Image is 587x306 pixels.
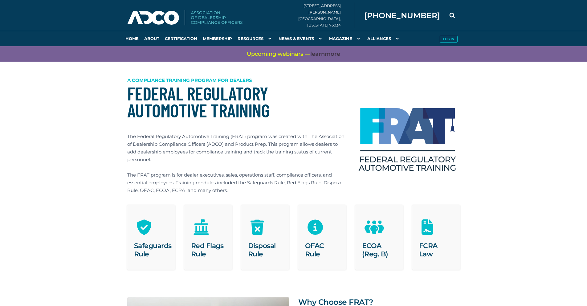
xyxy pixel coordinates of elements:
[127,76,346,84] p: A Compliance training program for dealers
[191,242,225,258] h2: Red Flags Rule
[127,171,346,194] p: The FRAT program is for dealer executives, sales, operations staff, compliance officers, and esse...
[123,31,141,46] a: Home
[364,12,440,19] span: [PHONE_NUMBER]
[141,31,162,46] a: About
[362,242,396,258] h2: ECOA (Reg. B)
[326,31,365,46] a: Magazine
[437,31,460,46] a: Log in
[247,50,340,58] span: Upcoming webinars —
[276,31,326,46] a: News & Events
[298,2,355,28] div: [STREET_ADDRESS][PERSON_NAME] [GEOGRAPHIC_DATA], [US_STATE] 76034
[127,10,243,26] img: Association of Dealership Compliance Officers logo
[365,31,403,46] a: Alliances
[127,133,346,163] p: The Federal Regulatory Automotive Training (FRAT) program was created with The Association of Dea...
[305,242,339,258] h2: OFAC Rule
[127,85,346,119] h1: Federal Regulatory Automotive Training
[355,108,460,176] img: Federal Regulatory Automotive Training logo
[248,242,282,258] h2: Disposal Rule
[440,36,458,43] button: Log in
[235,31,276,46] a: Resources
[134,242,168,258] h2: Safeguards Rule
[200,31,235,46] a: Membership
[162,31,200,46] a: Certification
[310,51,325,57] span: learn
[310,50,340,58] a: learnmore
[419,242,453,258] h2: FCRA Law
